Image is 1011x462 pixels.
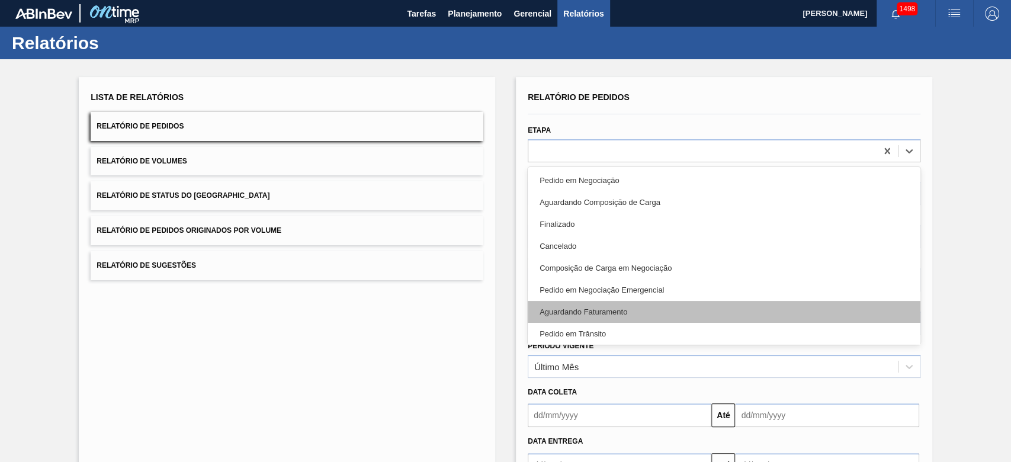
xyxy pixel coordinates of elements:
img: userActions [947,7,961,21]
button: Relatório de Pedidos Originados por Volume [91,216,483,245]
img: TNhmsLtSVTkK8tSr43FrP2fwEKptu5GPRR3wAAAABJRU5ErkJggg== [15,8,72,19]
span: Relatórios [563,7,604,21]
div: Último Mês [534,361,579,371]
button: Relatório de Status do [GEOGRAPHIC_DATA] [91,181,483,210]
div: Composição de Carga em Negociação [528,257,920,279]
span: Relatório de Pedidos [97,122,184,130]
img: Logout [985,7,999,21]
span: 1498 [897,2,917,15]
label: Etapa [528,126,551,134]
span: Relatório de Pedidos Originados por Volume [97,226,281,235]
input: dd/mm/yyyy [735,403,919,427]
div: Pedido em Negociação Emergencial [528,279,920,301]
span: Relatório de Sugestões [97,261,196,269]
span: Relatório de Status do [GEOGRAPHIC_DATA] [97,191,269,200]
h1: Relatórios [12,36,222,50]
span: Relatório de Volumes [97,157,187,165]
span: Gerencial [513,7,551,21]
label: Período Vigente [528,342,593,350]
button: Relatório de Volumes [91,147,483,176]
div: Pedido em Trânsito [528,323,920,345]
button: Relatório de Sugestões [91,251,483,280]
span: Lista de Relatórios [91,92,184,102]
div: Aguardando Composição de Carga [528,191,920,213]
button: Relatório de Pedidos [91,112,483,141]
span: Tarefas [407,7,436,21]
span: Data entrega [528,437,583,445]
span: Data coleta [528,388,577,396]
button: Notificações [877,5,914,22]
div: Pedido em Negociação [528,169,920,191]
span: Relatório de Pedidos [528,92,630,102]
input: dd/mm/yyyy [528,403,711,427]
div: Aguardando Faturamento [528,301,920,323]
button: Até [711,403,735,427]
span: Planejamento [448,7,502,21]
div: Cancelado [528,235,920,257]
div: Finalizado [528,213,920,235]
